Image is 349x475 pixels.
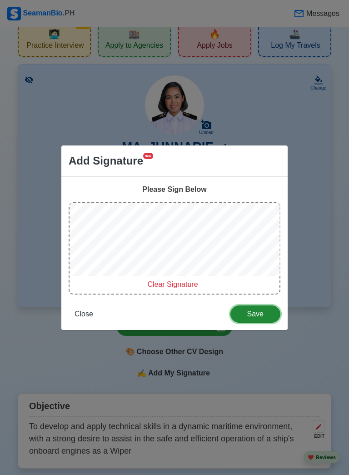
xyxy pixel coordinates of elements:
[147,280,198,288] span: Clear Signature
[236,310,274,318] span: Save
[230,305,280,323] button: Save
[143,153,153,159] span: NEW
[69,184,280,195] div: Please Sign Below
[69,305,99,323] button: Close
[69,153,143,169] span: Add Signature
[75,310,93,318] span: Close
